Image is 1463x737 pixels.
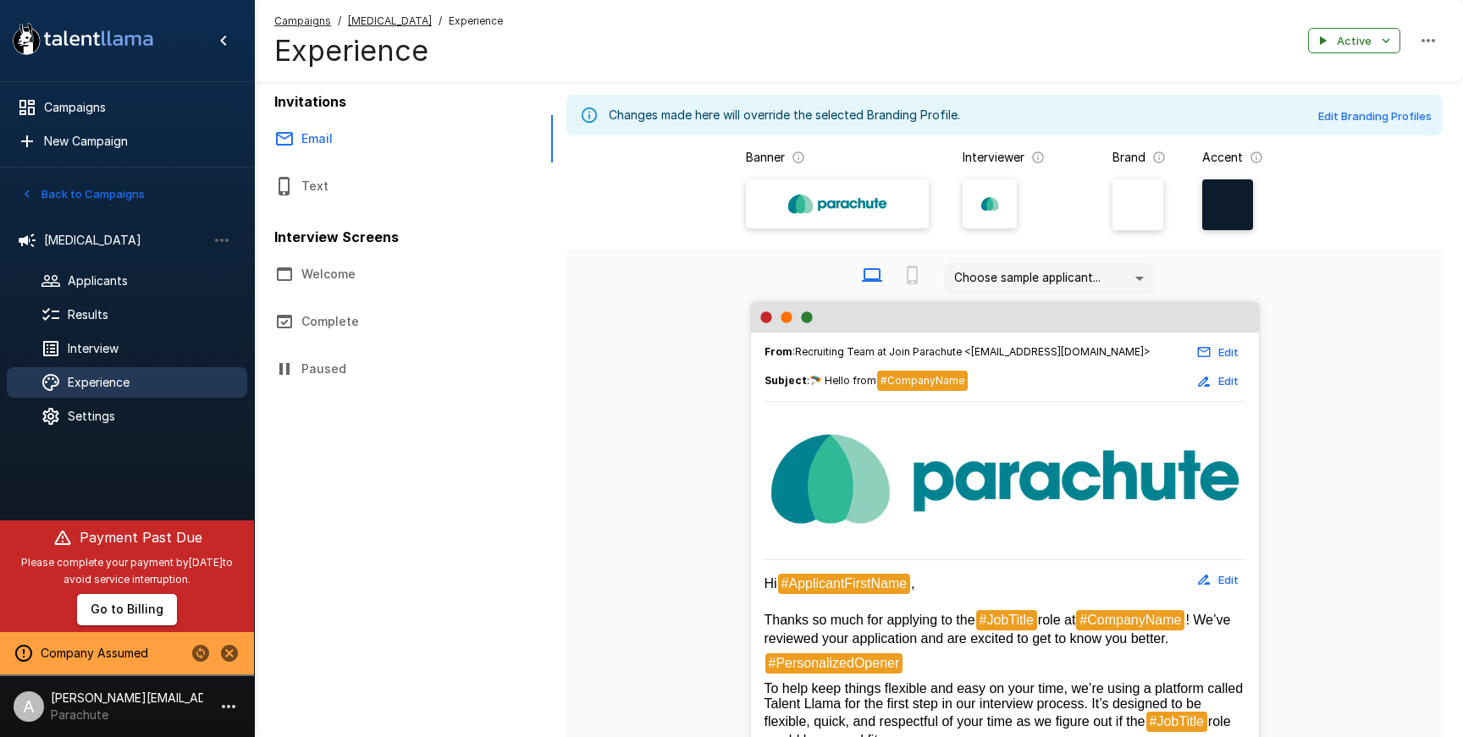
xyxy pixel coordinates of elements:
span: Thanks so much for applying to the [765,613,975,627]
label: Banner Logo [746,179,929,228]
img: parachute_avatar.png [977,191,1002,217]
button: Edit [1191,339,1245,366]
span: #CompanyName [877,371,968,391]
span: : Recruiting Team at Join Parachute <[EMAIL_ADDRESS][DOMAIN_NAME]> [765,344,1151,360]
b: From [765,345,792,358]
span: / [439,13,442,30]
span: , [911,576,914,591]
span: 🪂 Hello from [809,374,876,387]
button: Text [254,162,553,210]
u: Campaigns [274,14,331,27]
button: Paused [254,345,553,393]
button: Welcome [254,250,553,298]
span: #CompanyName [1076,610,1184,630]
span: #PersonalizedOpener [765,653,903,674]
span: role at [1038,613,1075,627]
u: [MEDICAL_DATA] [348,14,432,27]
span: To help keep things flexible and easy on your time, we’re using a platform called Talent Llama fo... [765,681,1247,729]
p: Accent [1202,149,1243,166]
span: #JobTitle [1146,712,1207,732]
svg: The background color for branded interviews and emails. It should be a color that complements you... [1152,151,1166,164]
svg: The primary color for buttons in branded interviews and emails. It should be a color that complem... [1250,151,1263,164]
span: #ApplicantFirstName [778,574,911,594]
button: Complete [254,298,553,345]
p: Brand [1112,149,1146,166]
p: Interviewer [963,149,1024,166]
span: Experience [449,13,503,30]
svg: The image that will show next to questions in your candidate interviews. It must be square and at... [1031,151,1045,164]
div: Changes made here will override the selected Branding Profile. [609,100,960,130]
button: Edit [1191,368,1245,394]
button: Edit Branding Profiles [1314,103,1436,129]
span: #JobTitle [976,610,1037,630]
button: Active [1308,28,1400,54]
b: Subject [765,374,807,387]
button: Email [254,115,553,162]
span: : [765,371,969,392]
img: Banner Logo [787,191,888,217]
p: Banner [746,149,785,166]
span: Hi [765,576,777,591]
svg: The banner version of your logo. Using your logo will enable customization of brand and accent co... [792,151,805,164]
h4: Experience [274,33,503,69]
div: Choose sample applicant... [943,262,1155,294]
span: / [338,13,341,30]
button: Edit [1191,567,1245,593]
img: Talent Llama [765,419,1245,539]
